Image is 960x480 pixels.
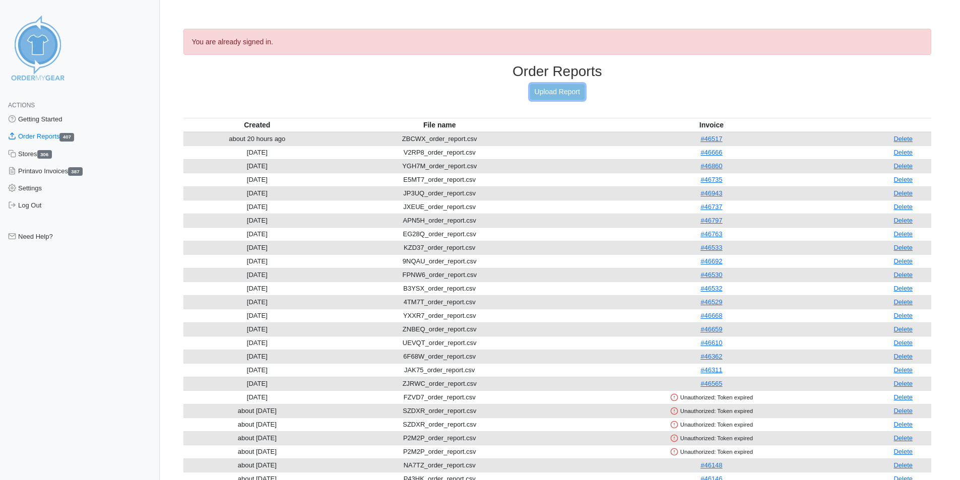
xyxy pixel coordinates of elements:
a: #46532 [700,285,722,292]
a: Delete [893,230,913,238]
a: #46797 [700,217,722,224]
td: ZJRWC_order_report.csv [331,377,548,390]
a: Delete [893,380,913,387]
a: Delete [893,434,913,442]
div: Unauthorized: Token expired [550,434,873,443]
a: #46763 [700,230,722,238]
td: about [DATE] [183,431,332,445]
td: [DATE] [183,227,332,241]
td: P2M2P_order_report.csv [331,445,548,458]
td: [DATE] [183,173,332,186]
td: 9NQAU_order_report.csv [331,254,548,268]
a: Delete [893,461,913,469]
a: Delete [893,339,913,347]
td: [DATE] [183,336,332,350]
td: [DATE] [183,363,332,377]
a: Delete [893,271,913,279]
td: [DATE] [183,186,332,200]
a: #46311 [700,366,722,374]
td: 6F68W_order_report.csv [331,350,548,363]
td: [DATE] [183,322,332,336]
a: Delete [893,393,913,401]
td: [DATE] [183,214,332,227]
td: FPNW6_order_report.csv [331,268,548,282]
td: UEVQT_order_report.csv [331,336,548,350]
a: Delete [893,285,913,292]
div: You are already signed in. [183,29,932,55]
a: #46529 [700,298,722,306]
td: JXEUE_order_report.csv [331,200,548,214]
span: 306 [37,150,52,159]
a: #46362 [700,353,722,360]
a: #46737 [700,203,722,211]
td: ZNBEQ_order_report.csv [331,322,548,336]
a: #46666 [700,149,722,156]
a: Delete [893,257,913,265]
td: [DATE] [183,309,332,322]
td: YGH7M_order_report.csv [331,159,548,173]
td: V2RP8_order_report.csv [331,146,548,159]
a: Delete [893,325,913,333]
td: [DATE] [183,200,332,214]
td: EG28Q_order_report.csv [331,227,548,241]
span: 387 [68,167,83,176]
a: Delete [893,353,913,360]
td: about 20 hours ago [183,132,332,146]
a: Delete [893,176,913,183]
td: JP3UQ_order_report.csv [331,186,548,200]
a: #46735 [700,176,722,183]
a: #46530 [700,271,722,279]
td: 4TM7T_order_report.csv [331,295,548,309]
a: #46517 [700,135,722,143]
h3: Order Reports [183,63,932,80]
td: SZDXR_order_report.csv [331,404,548,418]
a: Delete [893,448,913,455]
a: Delete [893,162,913,170]
div: Unauthorized: Token expired [550,447,873,456]
td: [DATE] [183,159,332,173]
td: [DATE] [183,254,332,268]
a: #46668 [700,312,722,319]
span: 407 [59,133,74,142]
div: Unauthorized: Token expired [550,393,873,402]
div: Unauthorized: Token expired [550,406,873,416]
td: YXXR7_order_report.csv [331,309,548,322]
a: #46692 [700,257,722,265]
a: Delete [893,298,913,306]
a: Delete [893,421,913,428]
td: NA7TZ_order_report.csv [331,458,548,472]
td: about [DATE] [183,418,332,431]
td: FZVD7_order_report.csv [331,390,548,404]
td: B3YSX_order_report.csv [331,282,548,295]
a: #46610 [700,339,722,347]
td: KZD37_order_report.csv [331,241,548,254]
a: #46659 [700,325,722,333]
th: File name [331,118,548,132]
a: Delete [893,203,913,211]
td: [DATE] [183,377,332,390]
td: [DATE] [183,268,332,282]
td: E5MT7_order_report.csv [331,173,548,186]
td: SZDXR_order_report.csv [331,418,548,431]
a: #46943 [700,189,722,197]
a: Delete [893,407,913,415]
span: Actions [8,102,35,109]
td: APN5H_order_report.csv [331,214,548,227]
td: about [DATE] [183,445,332,458]
td: ZBCWX_order_report.csv [331,132,548,146]
td: [DATE] [183,390,332,404]
td: [DATE] [183,295,332,309]
a: #46860 [700,162,722,170]
a: #46565 [700,380,722,387]
div: Unauthorized: Token expired [550,420,873,429]
td: about [DATE] [183,458,332,472]
a: #46533 [700,244,722,251]
td: [DATE] [183,146,332,159]
td: JAK75_order_report.csv [331,363,548,377]
a: Delete [893,366,913,374]
a: Delete [893,217,913,224]
a: Delete [893,189,913,197]
th: Created [183,118,332,132]
a: Delete [893,149,913,156]
a: Delete [893,135,913,143]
